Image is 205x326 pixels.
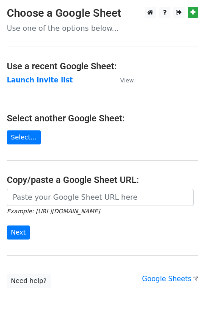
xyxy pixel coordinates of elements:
h4: Select another Google Sheet: [7,113,198,124]
h3: Choose a Google Sheet [7,7,198,20]
input: Next [7,225,30,240]
a: Select... [7,130,41,144]
a: Launch invite list [7,76,73,84]
a: Need help? [7,274,51,288]
input: Paste your Google Sheet URL here [7,189,194,206]
small: View [120,77,134,84]
p: Use one of the options below... [7,24,198,33]
small: Example: [URL][DOMAIN_NAME] [7,208,100,215]
a: View [111,76,134,84]
h4: Copy/paste a Google Sheet URL: [7,174,198,185]
h4: Use a recent Google Sheet: [7,61,198,72]
a: Google Sheets [142,275,198,283]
